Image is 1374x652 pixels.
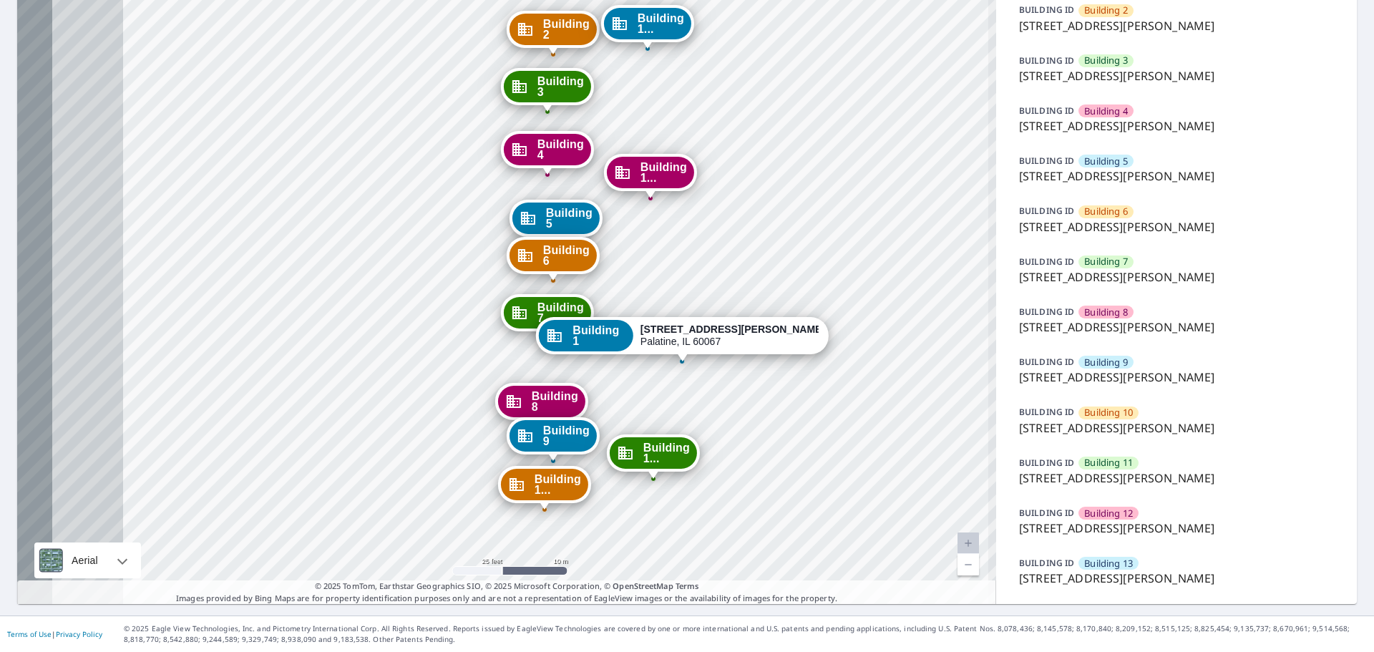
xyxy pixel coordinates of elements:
[507,417,600,462] div: Dropped pin, building Building 9, Commercial property, 42 North Smith Street Palatine, IL 60067
[1084,406,1133,419] span: Building 10
[1084,255,1128,268] span: Building 7
[315,580,699,593] span: © 2025 TomTom, Earthstar Geographics SIO, © 2025 Microsoft Corporation, ©
[1084,205,1128,218] span: Building 6
[604,154,697,198] div: Dropped pin, building Building 12, Commercial property, 42 North Smith Street Palatine, IL 60067
[1019,557,1074,569] p: BUILDING ID
[1019,369,1334,386] p: [STREET_ADDRESS][PERSON_NAME]
[1084,155,1128,168] span: Building 5
[546,208,593,229] span: Building 5
[17,580,996,604] p: Images provided by Bing Maps are for property identification purposes only and are not a represen...
[1019,457,1074,469] p: BUILDING ID
[507,237,600,281] div: Dropped pin, building Building 6, Commercial property, 42 North Smith Street Palatine, IL 60067
[507,11,600,55] div: Dropped pin, building Building 2, Commercial property, 42 North Smith Street Palatine, IL 60067
[1019,256,1074,268] p: BUILDING ID
[640,323,825,335] strong: [STREET_ADDRESS][PERSON_NAME]
[495,383,588,427] div: Dropped pin, building Building 8, Commercial property, 42 North Smith Street Palatine, IL 60067
[532,391,578,412] span: Building 8
[958,532,979,554] a: Current Level 20, Zoom In Disabled
[1019,167,1334,185] p: [STREET_ADDRESS][PERSON_NAME]
[607,434,700,479] div: Dropped pin, building Building 11, Commercial property, 42 North Smith Street Palatine, IL 60067
[498,466,591,510] div: Dropped pin, building Building 10, Commercial property, 42 North Smith Street Palatine, IL 60067
[1084,456,1133,469] span: Building 11
[501,294,594,339] div: Dropped pin, building Building 7, Commercial property, 42 North Smith Street Palatine, IL 60067
[536,317,828,361] div: Dropped pin, building Building 1, Commercial property, 42 North Smith Street Palatine, IL 60067
[1019,570,1334,587] p: [STREET_ADDRESS][PERSON_NAME]
[1019,4,1074,16] p: BUILDING ID
[643,442,690,464] span: Building 1...
[1019,469,1334,487] p: [STREET_ADDRESS][PERSON_NAME]
[1019,17,1334,34] p: [STREET_ADDRESS][PERSON_NAME]
[1019,356,1074,368] p: BUILDING ID
[7,630,102,638] p: |
[572,325,626,346] span: Building 1
[1084,356,1128,369] span: Building 9
[67,542,102,578] div: Aerial
[501,68,594,112] div: Dropped pin, building Building 3, Commercial property, 42 North Smith Street Palatine, IL 60067
[676,580,699,591] a: Terms
[1019,318,1334,336] p: [STREET_ADDRESS][PERSON_NAME]
[613,580,673,591] a: OpenStreetMap
[1019,155,1074,167] p: BUILDING ID
[640,162,687,183] span: Building 1...
[537,139,584,160] span: Building 4
[1019,117,1334,135] p: [STREET_ADDRESS][PERSON_NAME]
[1019,218,1334,235] p: [STREET_ADDRESS][PERSON_NAME]
[1084,4,1128,17] span: Building 2
[1019,104,1074,117] p: BUILDING ID
[1019,419,1334,437] p: [STREET_ADDRESS][PERSON_NAME]
[124,623,1367,645] p: © 2025 Eagle View Technologies, Inc. and Pictometry International Corp. All Rights Reserved. Repo...
[56,629,102,639] a: Privacy Policy
[638,13,684,34] span: Building 1...
[1019,205,1074,217] p: BUILDING ID
[1084,104,1128,118] span: Building 4
[543,19,590,40] span: Building 2
[7,629,52,639] a: Terms of Use
[1084,306,1128,319] span: Building 8
[543,425,590,447] span: Building 9
[537,302,584,323] span: Building 7
[640,323,819,348] div: Palatine, IL 60067
[601,5,694,49] div: Dropped pin, building Building 13, Commercial property, 42 North Smith Street Palatine, IL 60067
[1019,67,1334,84] p: [STREET_ADDRESS][PERSON_NAME]
[1019,520,1334,537] p: [STREET_ADDRESS][PERSON_NAME]
[543,245,590,266] span: Building 6
[1019,406,1074,418] p: BUILDING ID
[1084,557,1133,570] span: Building 13
[1084,54,1128,67] span: Building 3
[537,76,584,97] span: Building 3
[1019,54,1074,67] p: BUILDING ID
[1019,268,1334,286] p: [STREET_ADDRESS][PERSON_NAME]
[1019,306,1074,318] p: BUILDING ID
[958,554,979,575] a: Current Level 20, Zoom Out
[1019,507,1074,519] p: BUILDING ID
[535,474,581,495] span: Building 1...
[34,542,141,578] div: Aerial
[501,131,594,175] div: Dropped pin, building Building 4, Commercial property, 42 North Smith Street Palatine, IL 60067
[510,200,603,244] div: Dropped pin, building Building 5, Commercial property, 42 North Smith Street Palatine, IL 60067
[1084,507,1133,520] span: Building 12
